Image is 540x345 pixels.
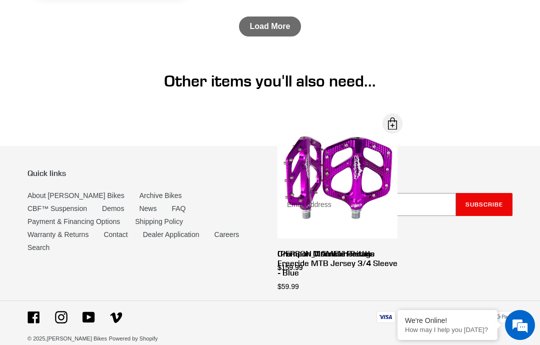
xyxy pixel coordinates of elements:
button: Subscribe [456,193,512,216]
div: We're Online! [405,316,490,324]
div: Chat with us now [67,56,183,69]
a: Search [27,243,49,251]
a: Contact [103,230,127,238]
a: Crampon Mountain Pedals $159.99 Open Dialog Crampon Mountain Pedals [277,118,397,273]
textarea: Type your message and hit 'Enter' [5,235,190,270]
a: Dealer Application [143,230,199,238]
a: Load More [239,16,301,36]
div: Navigation go back [11,55,26,70]
p: Quick links [27,168,262,178]
a: [PERSON_NAME] Bikes [47,335,107,341]
a: Careers [214,230,239,238]
a: Powered by Shopify [109,335,158,341]
span: We're online! [58,107,138,208]
a: News [139,204,156,212]
a: [PERSON_NAME] Heritage Freeride MTB Jersey 3/4 Sleeve - Blue $59.99 Open Dialog Canfield Heritage... [277,118,397,292]
a: Demos [102,204,124,212]
div: Minimize live chat window [164,5,188,29]
p: How may I help you today? [405,326,490,333]
h1: Other items you'll also need... [27,71,512,90]
a: Shipping Policy [135,217,183,225]
a: FAQ [171,204,185,212]
a: Archive Bikes [139,191,182,199]
small: © 2025, [27,335,107,341]
span: Subscribe [465,200,503,208]
a: About [PERSON_NAME] Bikes [27,191,124,199]
img: d_696896380_company_1647369064580_696896380 [32,50,57,75]
a: CBF™ Suspension [27,204,87,212]
a: Warranty & Returns [27,230,88,238]
a: Payment & Financing Options [27,217,120,225]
